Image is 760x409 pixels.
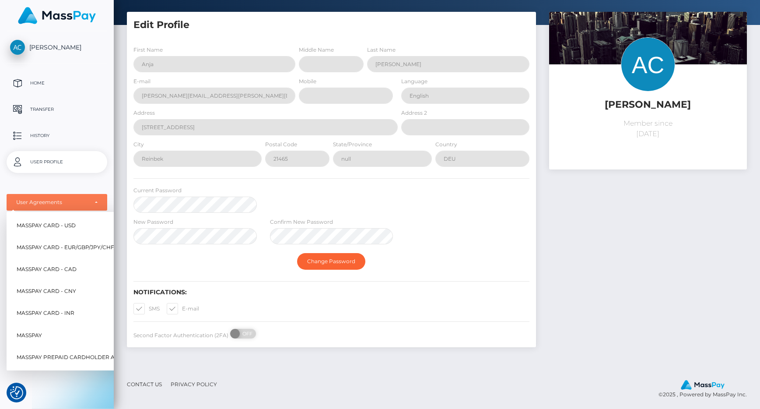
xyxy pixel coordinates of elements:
span: MassPay [17,330,42,341]
label: SMS [133,303,160,314]
img: MassPay [681,380,725,390]
span: MassPay Card - EUR/GBP/JPY/CHF/AUD [17,242,128,253]
button: User Agreements [7,194,107,211]
label: Address [133,109,155,117]
h5: [PERSON_NAME] [556,98,740,112]
label: E-mail [167,303,199,314]
img: MassPay [18,7,96,24]
a: Privacy Policy [167,377,221,391]
a: Home [7,72,107,94]
label: Postal Code [265,141,297,148]
a: Transfer [7,99,107,120]
label: Language [401,78,427,85]
label: New Password [133,218,173,226]
a: Contact Us [123,377,165,391]
span: OFF [235,329,257,338]
a: User Profile [7,151,107,173]
p: Member since [DATE] [556,118,740,139]
div: © 2025 , Powered by MassPay Inc. [658,380,753,399]
span: MassPay Card - INR [17,308,74,319]
img: ... [549,12,747,144]
button: Consent Preferences [10,386,23,399]
label: City [133,141,144,148]
button: Change Password [297,253,365,270]
label: Country [435,141,457,148]
label: E-mail [133,78,151,85]
span: MassPay Card - CAD [17,264,77,275]
a: History [7,125,107,147]
p: User Profile [10,155,104,169]
label: Middle Name [299,46,334,54]
div: User Agreements [16,199,88,206]
span: MassPay Card - USD [17,220,76,231]
label: Last Name [367,46,396,54]
label: Confirm New Password [270,218,333,226]
span: MassPay Prepaid Cardholder Agreement [17,352,145,363]
label: First Name [133,46,163,54]
h5: Edit Profile [133,18,529,32]
span: [PERSON_NAME] [7,43,107,51]
img: Revisit consent button [10,386,23,399]
h6: Notifications: [133,289,529,296]
span: MassPay Card - CNY [17,286,76,297]
label: Address 2 [401,109,427,117]
p: History [10,129,104,142]
p: Transfer [10,103,104,116]
label: Current Password [133,187,182,194]
label: Second Factor Authentication (2FA) [133,331,228,339]
p: Home [10,77,104,90]
label: Mobile [299,78,316,85]
label: State/Province [333,141,372,148]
